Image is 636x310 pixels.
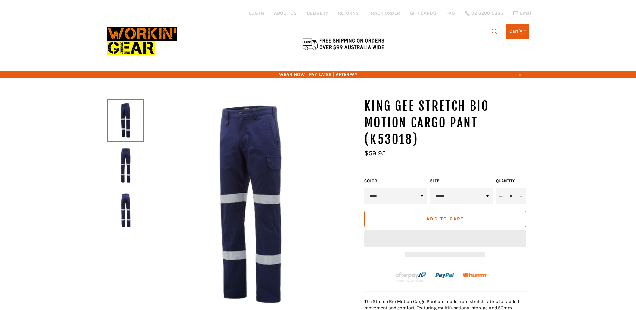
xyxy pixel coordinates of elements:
[426,216,464,222] span: Add to Cart
[301,37,385,51] img: Flat $9.95 shipping Australia wide
[496,188,506,204] button: Reduce item quantity by one
[364,98,529,148] h1: KING GEE Stretch Bio Motion Cargo Pant (K53018)
[520,11,533,16] span: Email
[249,10,264,16] a: Log in
[395,271,427,283] img: Afterpay-Logo-on-dark-bg_large.png
[107,71,529,78] span: WEAR NOW | PAY LATER | AFTERPAY
[369,10,400,16] a: TRACK ORDER
[446,10,455,16] a: FAQ
[410,10,436,16] a: GIFT CARDS
[496,178,526,184] label: Quantity
[465,11,503,16] a: 02 6280 5885
[506,24,529,39] a: Cart
[364,149,386,157] span: $59.95
[513,11,533,16] a: Email
[107,22,177,60] img: Workin Gear leaders in Workwear, Safety Boots, PPE, Uniforms. Australia's No.1 in Workwear
[338,10,359,16] a: RETURNS
[435,266,455,286] img: paypal.png
[516,188,526,204] button: Increase item quantity by one
[471,11,503,16] span: 02 6280 5885
[364,211,526,227] button: Add to Cart
[430,178,493,184] label: Size
[110,192,141,229] img: Workin Gear
[463,273,487,278] img: Humm_core_logo_RGB-01_300x60px_small_195d8312-4386-4de7-b182-0ef9b6303a37.png
[110,147,141,184] img: Workin Gear
[364,178,427,184] label: Color
[307,10,328,16] a: DELIVERY
[274,10,297,16] a: ABOUT US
